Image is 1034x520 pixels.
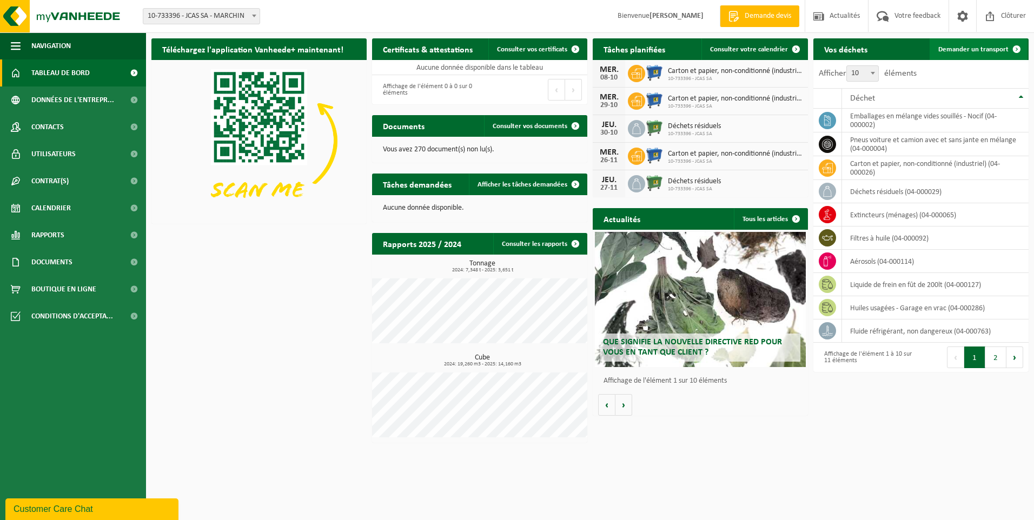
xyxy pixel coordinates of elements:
[377,260,587,273] h3: Tonnage
[603,338,782,357] span: Que signifie la nouvelle directive RED pour vous en tant que client ?
[31,303,113,330] span: Conditions d'accepta...
[598,74,620,82] div: 08-10
[668,67,803,76] span: Carton et papier, non-conditionné (industriel)
[469,174,586,195] a: Afficher les tâches demandées
[598,184,620,192] div: 27-11
[985,346,1006,368] button: 2
[598,148,620,157] div: MER.
[947,346,964,368] button: Previous
[668,150,803,158] span: Carton et papier, non-conditionné (industriel)
[31,195,71,222] span: Calendrier
[938,46,1009,53] span: Demander un transport
[484,115,586,137] a: Consulter vos documents
[598,65,620,74] div: MER.
[842,250,1029,273] td: aérosols (04-000114)
[31,276,96,303] span: Boutique en ligne
[548,79,565,101] button: Previous
[598,121,620,129] div: JEU.
[842,109,1029,132] td: emballages en mélange vides souillés - Nocif (04-000002)
[668,186,721,192] span: 10-733396 - JCAS SA
[598,93,620,102] div: MER.
[595,232,806,367] a: Que signifie la nouvelle directive RED pour vous en tant que client ?
[593,208,651,229] h2: Actualités
[847,66,878,81] span: 10
[649,12,704,20] strong: [PERSON_NAME]
[645,91,664,109] img: WB-0660-HPE-BE-01
[31,249,72,276] span: Documents
[372,174,462,195] h2: Tâches demandées
[842,296,1029,319] td: huiles usagées - Garage en vrac (04-000286)
[645,146,664,164] img: WB-0660-HPE-BE-01
[377,268,587,273] span: 2024: 7,348 t - 2025: 3,651 t
[31,168,69,195] span: Contrat(s)
[668,76,803,82] span: 10-733396 - JCAS SA
[930,38,1028,60] a: Demander un transport
[598,129,620,137] div: 30-10
[593,38,676,59] h2: Tâches planifiées
[645,118,664,137] img: WB-0660-HPE-GN-01
[151,38,354,59] h2: Téléchargez l'application Vanheede+ maintenant!
[5,496,181,520] iframe: chat widget
[842,156,1029,180] td: carton et papier, non-conditionné (industriel) (04-000026)
[372,38,483,59] h2: Certificats & attestations
[668,103,803,110] span: 10-733396 - JCAS SA
[31,86,114,114] span: Données de l'entrepr...
[813,38,878,59] h2: Vos déchets
[742,11,794,22] span: Demande devis
[31,114,64,141] span: Contacts
[31,222,64,249] span: Rapports
[615,394,632,416] button: Volgende
[377,362,587,367] span: 2024: 19,260 m3 - 2025: 14,160 m3
[497,46,567,53] span: Consulter vos certificats
[819,69,917,78] label: Afficher éléments
[143,8,260,24] span: 10-733396 - JCAS SA - MARCHIN
[645,174,664,192] img: WB-0660-HPE-GN-01
[734,208,807,230] a: Tous les articles
[645,63,664,82] img: WB-0660-HPE-BE-01
[143,9,260,24] span: 10-733396 - JCAS SA - MARCHIN
[383,204,576,212] p: Aucune donnée disponible.
[842,132,1029,156] td: pneus voiture et camion avec et sans jante en mélange (04-000004)
[31,32,71,59] span: Navigation
[383,146,576,154] p: Vous avez 270 document(s) non lu(s).
[842,273,1029,296] td: liquide de frein en fût de 200lt (04-000127)
[720,5,799,27] a: Demande devis
[604,377,803,385] p: Affichage de l'élément 1 sur 10 éléments
[372,115,435,136] h2: Documents
[846,65,879,82] span: 10
[668,177,721,186] span: Déchets résiduels
[842,319,1029,343] td: fluide réfrigérant, non dangereux (04-000763)
[31,141,76,168] span: Utilisateurs
[1006,346,1023,368] button: Next
[598,102,620,109] div: 29-10
[31,59,90,86] span: Tableau de bord
[598,176,620,184] div: JEU.
[565,79,582,101] button: Next
[819,345,916,369] div: Affichage de l'élément 1 à 10 sur 11 éléments
[598,394,615,416] button: Vorige
[598,157,620,164] div: 26-11
[372,233,472,254] h2: Rapports 2025 / 2024
[668,131,721,137] span: 10-733396 - JCAS SA
[842,203,1029,226] td: extincteurs (ménages) (04-000065)
[377,78,474,102] div: Affichage de l'élément 0 à 0 sur 0 éléments
[842,180,1029,203] td: déchets résiduels (04-000029)
[488,38,586,60] a: Consulter vos certificats
[377,354,587,367] h3: Cube
[668,122,721,131] span: Déchets résiduels
[668,158,803,165] span: 10-733396 - JCAS SA
[493,123,567,130] span: Consulter vos documents
[850,94,875,103] span: Déchet
[842,226,1029,250] td: filtres à huile (04-000092)
[493,233,586,255] a: Consulter les rapports
[668,95,803,103] span: Carton et papier, non-conditionné (industriel)
[701,38,807,60] a: Consulter votre calendrier
[151,60,367,222] img: Download de VHEPlus App
[478,181,567,188] span: Afficher les tâches demandées
[964,346,985,368] button: 1
[710,46,788,53] span: Consulter votre calendrier
[372,60,587,75] td: Aucune donnée disponible dans le tableau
